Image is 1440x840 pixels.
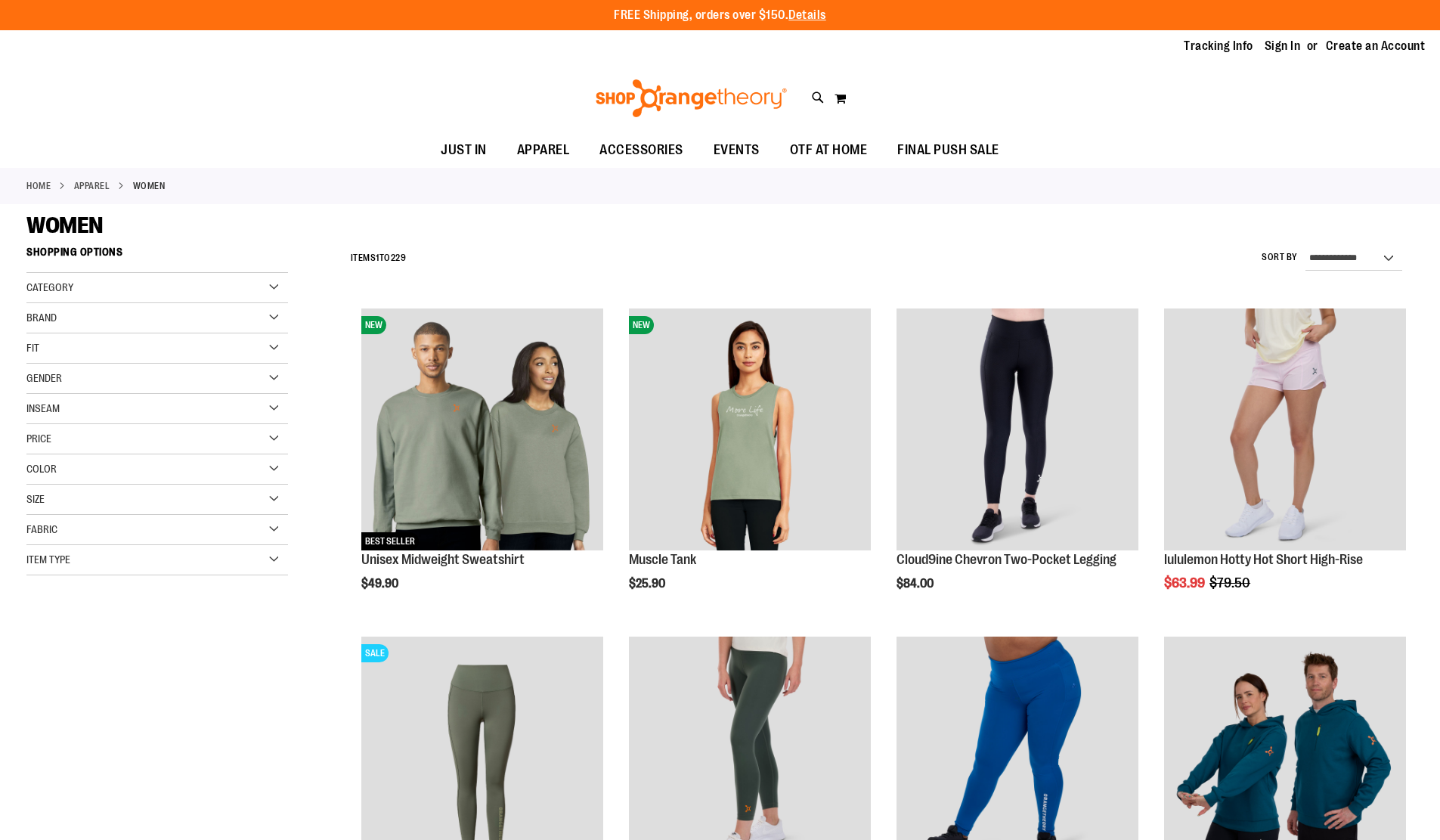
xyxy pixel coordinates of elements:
[897,308,1138,550] img: Cloud9ine Chevron Two-Pocket Legging
[26,239,288,273] strong: Shopping Options
[889,301,1146,629] div: product
[354,301,611,629] div: product
[1164,308,1406,550] img: lululemon Hotty Hot Short High-Rise
[361,316,386,334] span: NEW
[361,308,603,553] a: Unisex Midweight SweatshirtNEWBEST SELLER
[882,133,1014,168] a: FINAL PUSH SALE
[26,372,62,384] span: Gender
[1265,38,1301,54] a: Sign In
[1157,301,1414,629] div: product
[441,133,487,167] span: JUST IN
[74,179,110,193] a: APPAREL
[517,133,570,167] span: APPAREL
[897,308,1138,553] a: Cloud9ine Chevron Two-Pocket Legging
[629,316,654,334] span: NEW
[361,552,525,567] a: Unisex Midweight Sweatshirt
[26,432,51,445] span: Price
[629,308,871,553] a: Muscle TankNEW
[26,463,57,475] span: Color
[1209,575,1253,590] span: $79.50
[584,133,698,168] a: ACCESSORIES
[1164,552,1363,567] a: lululemon Hotty Hot Short High-Rise
[621,301,878,629] div: product
[629,308,871,550] img: Muscle Tank
[775,133,883,168] a: OTF AT HOME
[790,133,868,167] span: OTF AT HOME
[376,253,379,263] span: 1
[1164,575,1207,590] span: $63.99
[897,577,936,590] span: $84.00
[1262,251,1298,264] label: Sort By
[26,523,57,535] span: Fabric
[426,133,502,168] a: JUST IN
[629,577,667,590] span: $25.90
[26,493,45,505] span: Size
[1184,38,1253,54] a: Tracking Info
[698,133,775,168] a: EVENTS
[26,312,57,324] span: Brand
[391,253,407,263] span: 229
[629,552,696,567] a: Muscle Tank
[1326,38,1426,54] a: Create an Account
[897,552,1116,567] a: Cloud9ine Chevron Two-Pocket Legging
[133,179,166,193] strong: WOMEN
[599,133,683,167] span: ACCESSORIES
[26,553,70,566] span: Item Type
[351,246,407,270] h2: Items to
[897,133,999,167] span: FINAL PUSH SALE
[361,532,419,550] span: BEST SELLER
[1164,308,1406,553] a: lululemon Hotty Hot Short High-Rise
[361,577,401,590] span: $49.90
[26,212,103,238] span: WOMEN
[593,79,789,117] img: Shop Orangetheory
[502,133,585,167] a: APPAREL
[26,342,39,354] span: Fit
[361,308,603,550] img: Unisex Midweight Sweatshirt
[361,644,389,662] span: SALE
[26,281,73,293] span: Category
[788,8,826,22] a: Details
[614,7,826,24] p: FREE Shipping, orders over $150.
[26,179,51,193] a: Home
[714,133,760,167] span: EVENTS
[26,402,60,414] span: Inseam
